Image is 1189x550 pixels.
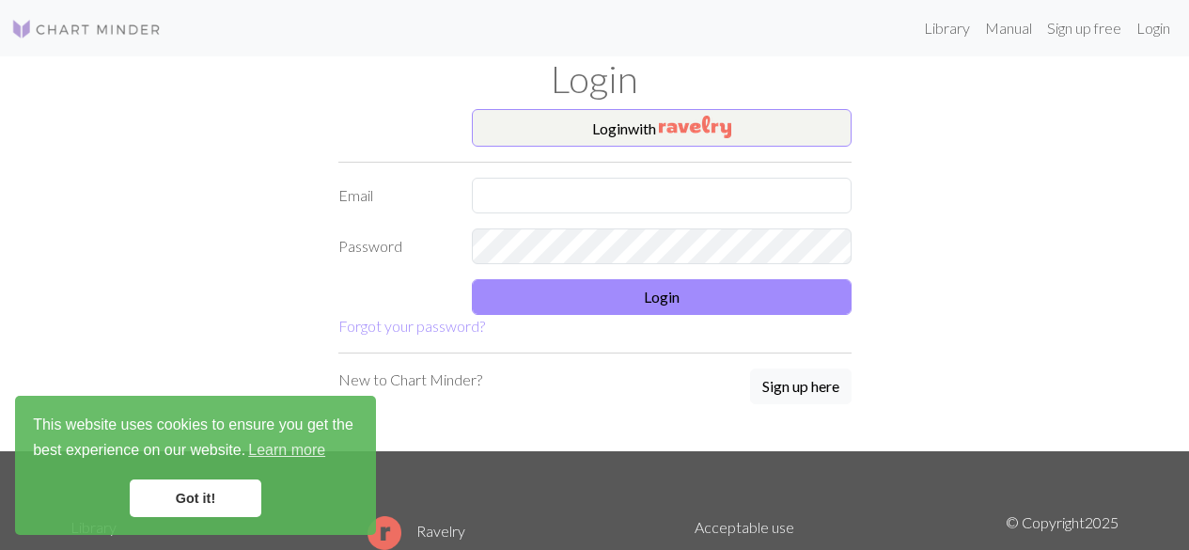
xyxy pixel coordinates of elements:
[750,369,852,404] button: Sign up here
[338,317,485,335] a: Forgot your password?
[338,369,482,391] p: New to Chart Minder?
[978,9,1040,47] a: Manual
[33,414,358,464] span: This website uses cookies to ensure you get the best experience on our website.
[11,18,162,40] img: Logo
[368,516,401,550] img: Ravelry logo
[70,518,117,536] a: Library
[15,396,376,535] div: cookieconsent
[695,518,794,536] a: Acceptable use
[750,369,852,406] a: Sign up here
[1040,9,1129,47] a: Sign up free
[1129,9,1178,47] a: Login
[659,116,731,138] img: Ravelry
[327,178,462,213] label: Email
[327,228,462,264] label: Password
[59,56,1131,102] h1: Login
[472,279,852,315] button: Login
[916,9,978,47] a: Library
[130,479,261,517] a: dismiss cookie message
[368,522,465,540] a: Ravelry
[472,109,852,147] button: Loginwith
[245,436,328,464] a: learn more about cookies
